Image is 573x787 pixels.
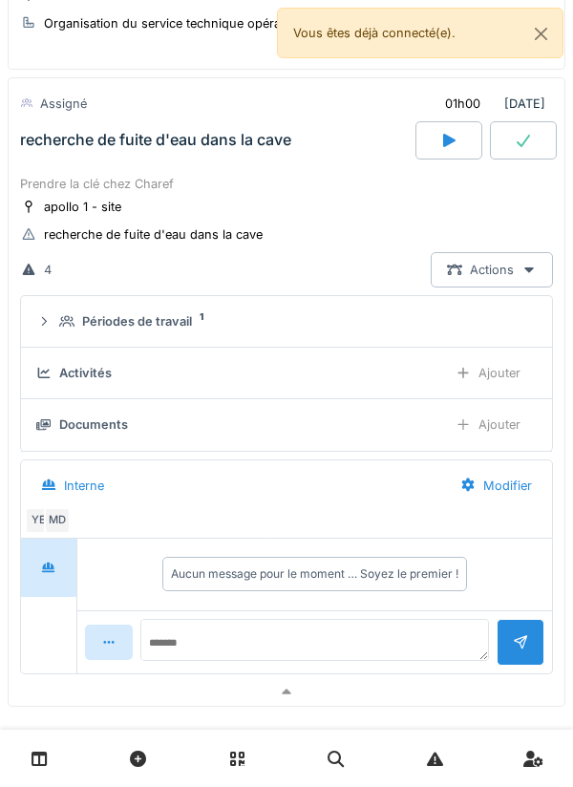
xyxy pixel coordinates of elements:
[59,415,128,434] div: Documents
[171,565,458,583] div: Aucun message pour le moment … Soyez le premier !
[20,131,291,149] div: recherche de fuite d'eau dans la cave
[277,8,563,58] div: Vous êtes déjà connecté(e).
[445,95,480,113] div: 01h00
[29,304,544,339] summary: Périodes de travail1
[64,477,104,495] div: Interne
[439,355,537,391] div: Ajouter
[40,95,87,113] div: Assigné
[29,355,544,391] summary: ActivitésAjouter
[44,198,121,216] div: apollo 1 - site
[44,225,263,244] div: recherche de fuite d'eau dans la cave
[20,175,553,193] div: Prendre la clé chez Charef
[44,507,71,534] div: MD
[429,86,553,121] div: [DATE]
[520,9,562,59] button: Close
[431,252,553,287] div: Actions
[82,312,192,330] div: Périodes de travail
[444,468,548,503] div: Modifier
[29,407,544,442] summary: DocumentsAjouter
[44,261,52,279] div: 4
[25,507,52,534] div: YE
[439,407,537,442] div: Ajouter
[44,14,320,32] div: Organisation du service technique opérationnel
[59,364,112,382] div: Activités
